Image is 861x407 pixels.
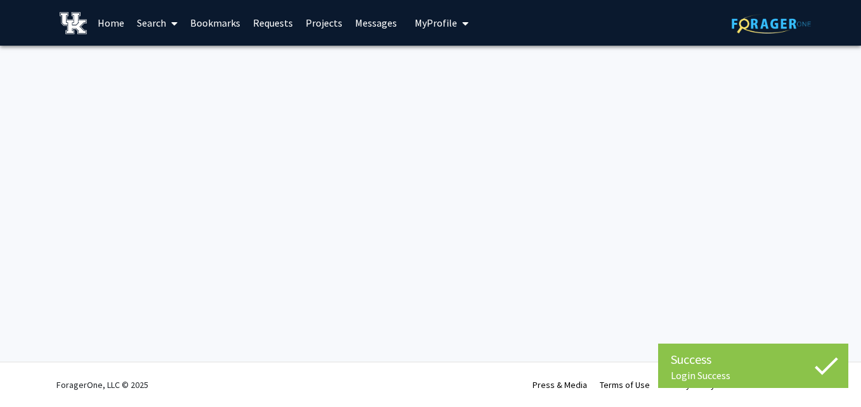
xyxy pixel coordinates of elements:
[60,12,87,34] img: University of Kentucky Logo
[91,1,131,45] a: Home
[56,363,148,407] div: ForagerOne, LLC © 2025
[533,379,587,391] a: Press & Media
[600,379,650,391] a: Terms of Use
[184,1,247,45] a: Bookmarks
[349,1,403,45] a: Messages
[247,1,299,45] a: Requests
[732,14,811,34] img: ForagerOne Logo
[299,1,349,45] a: Projects
[671,369,836,382] div: Login Success
[671,350,836,369] div: Success
[415,16,457,29] span: My Profile
[131,1,184,45] a: Search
